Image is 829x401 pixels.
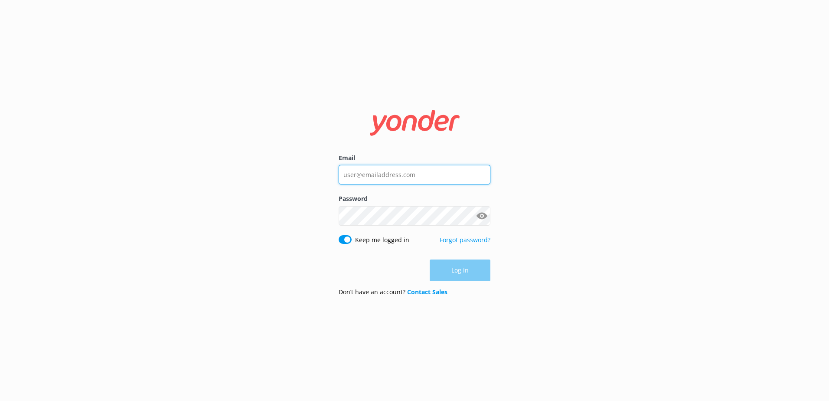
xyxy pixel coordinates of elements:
[339,165,490,184] input: user@emailaddress.com
[339,153,490,163] label: Email
[440,236,490,244] a: Forgot password?
[339,287,447,297] p: Don’t have an account?
[473,207,490,224] button: Show password
[339,194,490,204] label: Password
[355,235,409,245] label: Keep me logged in
[407,288,447,296] a: Contact Sales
